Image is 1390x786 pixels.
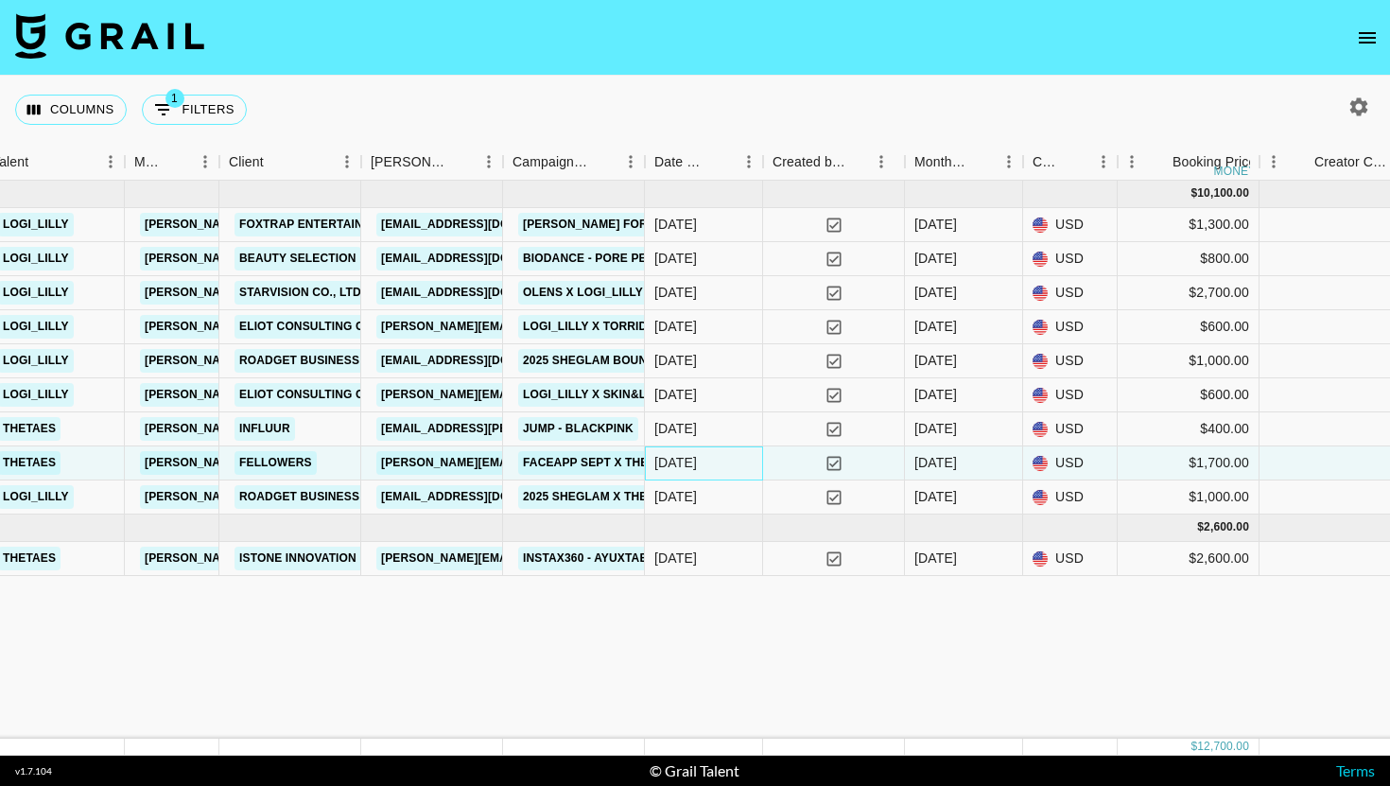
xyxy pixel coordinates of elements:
a: Eliot Consulting Group LLC [235,383,428,407]
div: Sep '25 [914,487,957,506]
button: Sort [1063,148,1089,175]
div: $1,000.00 [1118,480,1260,515]
div: Month Due [914,144,968,181]
div: Campaign (Type) [503,144,645,181]
button: Menu [1089,148,1118,176]
div: Created by Grail Team [763,144,905,181]
div: $ [1190,185,1197,201]
a: Beauty Selection [235,247,361,271]
button: Sort [590,148,617,175]
div: $2,600.00 [1118,542,1260,576]
button: Show filters [142,95,247,125]
div: Date Created [654,144,708,181]
button: Sort [968,148,995,175]
div: USD [1023,310,1118,344]
div: $600.00 [1118,378,1260,412]
div: USD [1023,242,1118,276]
div: Booking Price [1173,144,1256,181]
div: 8/20/2025 [654,215,697,234]
div: 9/16/2025 [654,453,697,472]
button: Menu [617,148,645,176]
a: [PERSON_NAME][EMAIL_ADDRESS][DOMAIN_NAME] [376,383,685,407]
div: [PERSON_NAME] [371,144,448,181]
a: [PERSON_NAME][EMAIL_ADDRESS][DOMAIN_NAME] [376,315,685,339]
a: Instax360 - ayuxtaes & thetaes [518,547,728,570]
a: [PERSON_NAME][EMAIL_ADDRESS][PERSON_NAME][DOMAIN_NAME] [140,417,546,441]
button: Sort [165,148,191,175]
div: USD [1023,276,1118,310]
a: [PERSON_NAME][EMAIL_ADDRESS] [376,451,590,475]
div: $800.00 [1118,242,1260,276]
a: [PERSON_NAME][EMAIL_ADDRESS][PERSON_NAME][DOMAIN_NAME] [140,315,546,339]
div: money [1214,166,1257,177]
div: USD [1023,412,1118,446]
button: Sort [846,148,873,175]
div: Sep '25 [914,317,957,336]
button: Menu [96,148,125,176]
button: Select columns [15,95,127,125]
div: USD [1023,378,1118,412]
a: Logi_lilly x Torriden [518,315,668,339]
a: 2025 SHEGLAM Bounce Putty Pocket Lip Pot Campaign [518,349,874,373]
img: Grail Talent [15,13,204,59]
div: USD [1023,446,1118,480]
div: © Grail Talent [650,761,739,780]
div: $ [1197,519,1204,535]
button: Sort [28,148,55,175]
button: Sort [1146,148,1173,175]
a: [PERSON_NAME][EMAIL_ADDRESS][PERSON_NAME][DOMAIN_NAME] [140,547,546,570]
a: [PERSON_NAME][EMAIL_ADDRESS][PERSON_NAME][DOMAIN_NAME] [140,213,546,236]
div: v 1.7.104 [15,765,52,777]
a: [PERSON_NAME][EMAIL_ADDRESS][DOMAIN_NAME] [376,547,685,570]
a: [PERSON_NAME][EMAIL_ADDRESS][PERSON_NAME][DOMAIN_NAME] [140,451,546,475]
button: Menu [1118,148,1146,176]
a: [EMAIL_ADDRESS][DOMAIN_NAME] [376,247,588,271]
a: Logi_lilly x Skin&lab [518,383,668,407]
button: open drawer [1348,19,1386,57]
a: Biodance - Pore Perfecting Collagen Peptide Serum [518,247,877,271]
button: Menu [867,148,895,176]
div: Campaign (Type) [513,144,590,181]
a: [PERSON_NAME][EMAIL_ADDRESS][PERSON_NAME][DOMAIN_NAME] [140,485,546,509]
div: 9/23/2025 [654,385,697,404]
div: $1,300.00 [1118,208,1260,242]
div: Currency [1023,144,1118,181]
div: 8/20/2025 [654,249,697,268]
div: $1,000.00 [1118,344,1260,378]
div: Manager [134,144,165,181]
div: $2,700.00 [1118,276,1260,310]
a: FOXTRAP ENTERTAINMENT Co., Ltd. [235,213,456,236]
div: 9/25/2025 [654,317,697,336]
div: Sep '25 [914,453,957,472]
a: Jump - Blackpink [518,417,638,441]
a: [PERSON_NAME][EMAIL_ADDRESS][PERSON_NAME][DOMAIN_NAME] [140,247,546,271]
a: Fellowers [235,451,317,475]
a: [EMAIL_ADDRESS][DOMAIN_NAME] [376,485,588,509]
button: Menu [735,148,763,176]
a: Istone Innovation Limited [235,547,410,570]
div: USD [1023,542,1118,576]
div: $ [1190,739,1197,755]
div: Sep '25 [914,283,957,302]
button: Menu [475,148,503,176]
div: Sep '25 [914,249,957,268]
div: Sep '25 [914,419,957,438]
div: Sep '25 [914,215,957,234]
div: USD [1023,208,1118,242]
a: [EMAIL_ADDRESS][DOMAIN_NAME] [376,281,588,305]
button: Menu [1260,148,1288,176]
button: Menu [995,148,1023,176]
div: 10,100.00 [1197,185,1249,201]
a: Roadget Business [DOMAIN_NAME]. [235,349,466,373]
a: Terms [1336,761,1375,779]
a: 2025 SHEGLAM X THE TWILIGHT SAGA COLLECTION Campaign! [518,485,895,509]
a: [PERSON_NAME][EMAIL_ADDRESS][PERSON_NAME][DOMAIN_NAME] [140,383,546,407]
div: Sep '25 [914,351,957,370]
button: Sort [264,148,290,175]
a: [PERSON_NAME][EMAIL_ADDRESS][PERSON_NAME][DOMAIN_NAME] [140,281,546,305]
a: Eliot Consulting Group LLC [235,315,428,339]
div: Client [229,144,264,181]
button: Menu [191,148,219,176]
div: Date Created [645,144,763,181]
a: Roadget Business [DOMAIN_NAME]. [235,485,466,509]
